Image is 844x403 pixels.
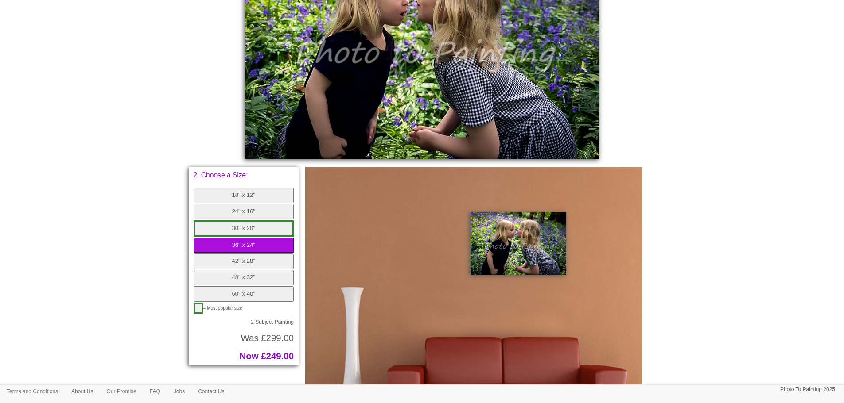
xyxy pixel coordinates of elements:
[194,172,294,179] p: 2. Choose a Size:
[780,385,835,394] p: Photo To Painting 2025
[65,385,100,398] a: About Us
[194,220,294,237] button: 30" x 20"
[194,188,294,203] button: 18" x 12"
[240,351,259,361] span: Now
[261,351,294,361] span: £249.00
[194,319,294,325] p: 2 Subject Painting
[203,306,242,311] span: = Most popular size
[194,238,294,253] button: 36" x 24"
[194,286,294,302] button: 60" x 40"
[194,270,294,285] button: 48" x 32"
[143,385,167,398] a: FAQ
[191,385,231,398] a: Contact Us
[167,385,191,398] a: Jobs
[471,212,566,275] img: Painting
[100,385,143,398] a: Our Promise
[194,204,294,219] button: 24" x 16"
[194,253,294,269] button: 42" x 28"
[241,333,294,343] span: Was £299.00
